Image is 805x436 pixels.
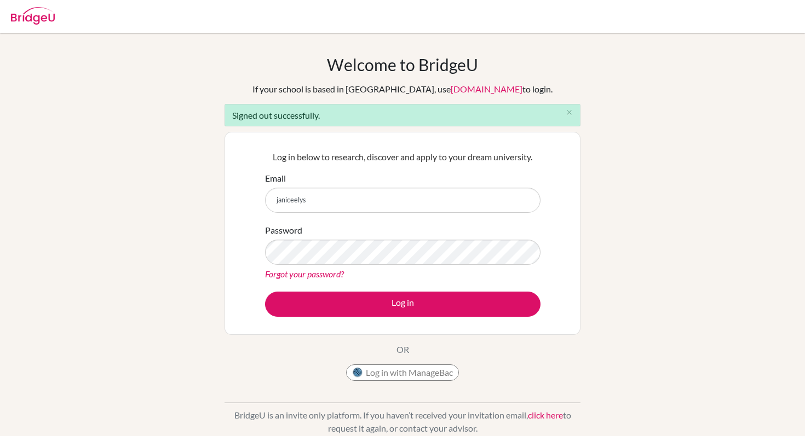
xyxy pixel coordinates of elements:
p: OR [396,343,409,356]
p: Log in below to research, discover and apply to your dream university. [265,150,540,164]
button: Log in with ManageBac [346,364,459,381]
a: [DOMAIN_NAME] [451,84,522,94]
img: Bridge-U [11,7,55,25]
a: click here [528,410,563,420]
label: Email [265,172,286,185]
a: Forgot your password? [265,269,344,279]
label: Password [265,224,302,237]
button: Log in [265,292,540,317]
i: close [565,108,573,117]
div: If your school is based in [GEOGRAPHIC_DATA], use to login. [252,83,553,96]
p: BridgeU is an invite only platform. If you haven’t received your invitation email, to request it ... [225,409,580,435]
div: Signed out successfully. [225,104,580,126]
button: Close [558,104,580,121]
h1: Welcome to BridgeU [327,55,478,74]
